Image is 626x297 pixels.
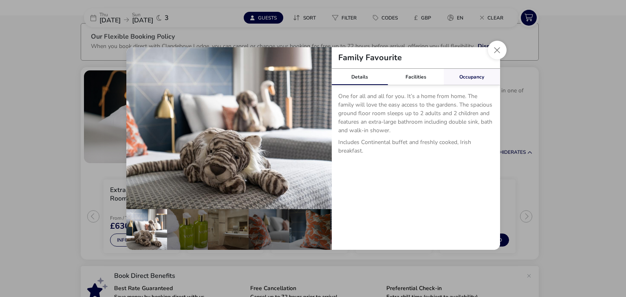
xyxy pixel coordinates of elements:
div: details [126,47,500,250]
p: One for all and all for you. It’s a home from home. The family will love the easy access to the g... [338,92,494,138]
button: Close dialog [488,41,507,59]
div: Details [332,69,388,85]
img: 8a72083e188a9e677f8329517ed1b02b8fc4843cfca6cf4a87e53ac4c113ece7 [126,47,332,209]
h2: Family Favourite [332,54,408,62]
p: Includes Continental buffet and freshly cooked, Irish breakfast. [338,138,494,158]
div: Occupancy [444,69,500,85]
div: Facilities [388,69,444,85]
